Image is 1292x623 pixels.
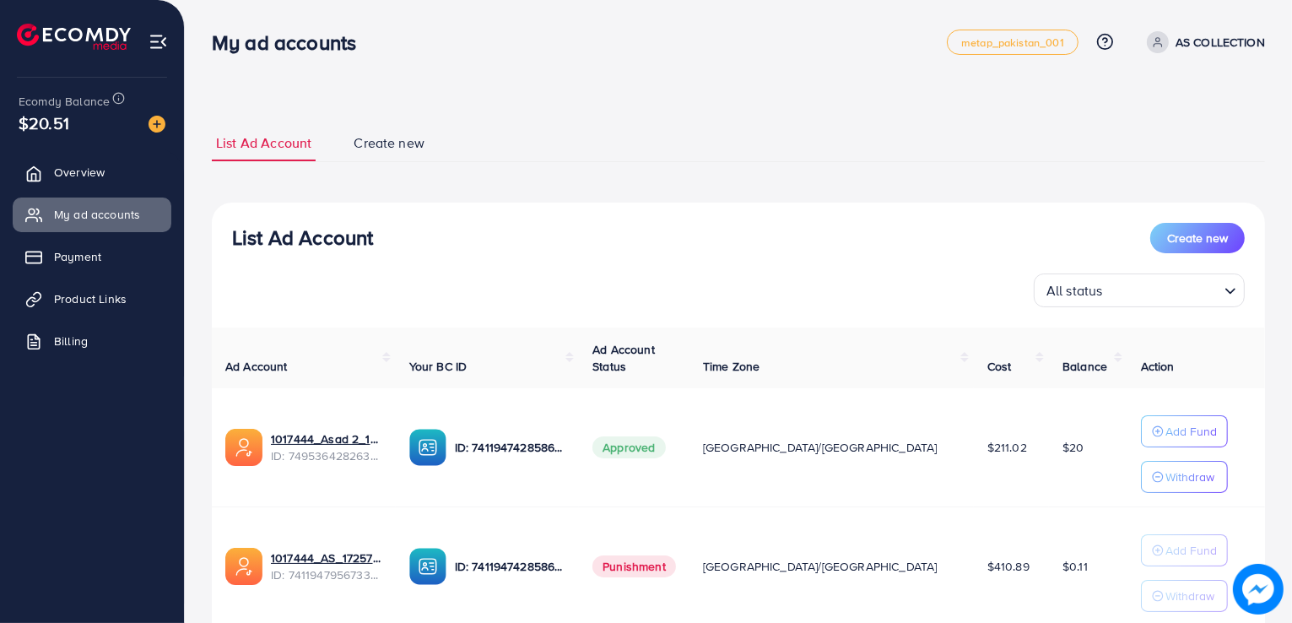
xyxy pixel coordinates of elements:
a: 1017444_AS_1725728637638 [271,550,382,566]
p: Add Fund [1165,421,1217,442]
span: Payment [54,248,101,265]
button: Add Fund [1141,415,1228,447]
button: Add Fund [1141,534,1228,566]
a: 1017444_Asad 2_1745150507456 [271,431,382,447]
span: $211.02 [987,439,1027,456]
a: metap_pakistan_001 [947,30,1078,55]
button: Create new [1150,223,1245,253]
span: Ecomdy Balance [19,93,110,110]
button: Withdraw [1141,461,1228,493]
p: Withdraw [1165,467,1214,487]
span: Your BC ID [409,358,468,375]
p: AS COLLECTION [1176,32,1265,52]
a: Payment [13,240,171,274]
span: Ad Account [225,358,288,375]
span: $20 [1062,439,1084,456]
span: ID: 7495364282637893649 [271,447,382,464]
button: Withdraw [1141,580,1228,612]
span: Ad Account Status [592,341,655,375]
p: Withdraw [1165,586,1214,606]
span: Action [1141,358,1175,375]
span: metap_pakistan_001 [961,37,1064,48]
span: Approved [592,436,665,458]
div: Search for option [1034,274,1245,307]
span: Create new [354,133,424,153]
div: <span class='underline'>1017444_Asad 2_1745150507456</span></br>7495364282637893649 [271,431,382,465]
span: [GEOGRAPHIC_DATA]/[GEOGRAPHIC_DATA] [703,558,938,575]
span: Billing [54,333,88,349]
span: Punishment [592,555,676,577]
span: $410.89 [987,558,1030,575]
img: menu [149,32,168,51]
span: $20.51 [19,111,69,135]
span: [GEOGRAPHIC_DATA]/[GEOGRAPHIC_DATA] [703,439,938,456]
img: ic-ba-acc.ded83a64.svg [409,429,446,466]
span: Product Links [54,290,127,307]
a: AS COLLECTION [1140,31,1265,53]
span: List Ad Account [216,133,311,153]
img: image [1233,564,1284,615]
a: My ad accounts [13,198,171,231]
img: logo [17,24,131,50]
h3: List Ad Account [232,225,373,250]
input: Search for option [1108,275,1218,303]
img: ic-ba-acc.ded83a64.svg [409,548,446,585]
span: All status [1043,279,1106,303]
img: ic-ads-acc.e4c84228.svg [225,429,262,466]
span: Time Zone [703,358,760,375]
h3: My ad accounts [212,30,370,55]
span: Create new [1167,230,1228,246]
p: ID: 7411947428586192913 [455,437,566,458]
span: My ad accounts [54,206,140,223]
img: image [149,116,165,133]
span: Cost [987,358,1012,375]
div: <span class='underline'>1017444_AS_1725728637638</span></br>7411947956733263888 [271,550,382,584]
span: Overview [54,164,105,181]
span: ID: 7411947956733263888 [271,566,382,583]
a: Product Links [13,282,171,316]
p: ID: 7411947428586192913 [455,556,566,577]
p: Add Fund [1165,540,1217,561]
a: Overview [13,155,171,189]
a: Billing [13,324,171,358]
span: $0.11 [1062,558,1088,575]
img: ic-ads-acc.e4c84228.svg [225,548,262,585]
span: Balance [1062,358,1107,375]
